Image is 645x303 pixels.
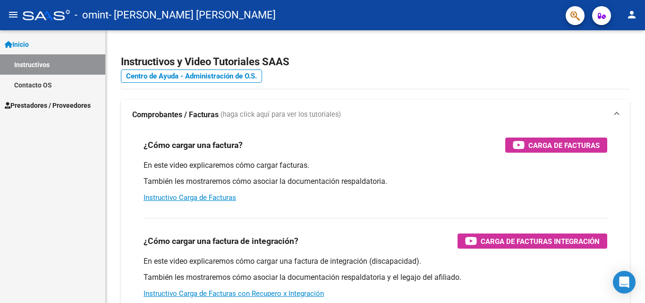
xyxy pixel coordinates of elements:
[458,234,607,249] button: Carga de Facturas Integración
[505,138,607,153] button: Carga de Facturas
[144,234,298,248] h3: ¿Cómo cargar una factura de integración?
[121,53,630,71] h2: Instructivos y Video Tutoriales SAAS
[75,5,109,26] span: - omint
[132,110,219,120] strong: Comprobantes / Facturas
[144,272,607,283] p: También les mostraremos cómo asociar la documentación respaldatoria y el legajo del afiliado.
[121,69,262,83] a: Centro de Ayuda - Administración de O.S.
[5,39,29,50] span: Inicio
[144,193,236,202] a: Instructivo Carga de Facturas
[144,289,324,298] a: Instructivo Carga de Facturas con Recupero x Integración
[613,271,636,294] div: Open Intercom Messenger
[481,235,600,247] span: Carga de Facturas Integración
[121,100,630,130] mat-expansion-panel-header: Comprobantes / Facturas (haga click aquí para ver los tutoriales)
[109,5,276,26] span: - [PERSON_NAME] [PERSON_NAME]
[144,176,607,187] p: También les mostraremos cómo asociar la documentación respaldatoria.
[144,256,607,267] p: En este video explicaremos cómo cargar una factura de integración (discapacidad).
[144,160,607,171] p: En este video explicaremos cómo cargar facturas.
[221,110,341,120] span: (haga click aquí para ver los tutoriales)
[5,100,91,111] span: Prestadores / Proveedores
[144,139,243,152] h3: ¿Cómo cargar una factura?
[8,9,19,20] mat-icon: menu
[528,139,600,151] span: Carga de Facturas
[626,9,637,20] mat-icon: person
